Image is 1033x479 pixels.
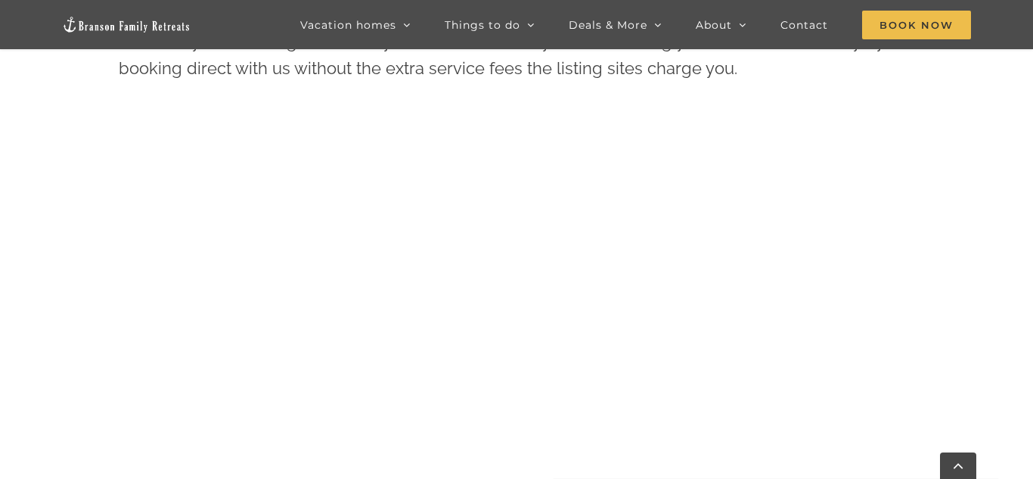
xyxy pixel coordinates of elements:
span: Deals & More [569,20,647,30]
span: Contact [780,20,828,30]
img: Branson Family Retreats Logo [62,16,191,33]
span: Book Now [862,11,971,39]
span: About [696,20,732,30]
span: Vacation homes [300,20,396,30]
span: Things to do [445,20,520,30]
